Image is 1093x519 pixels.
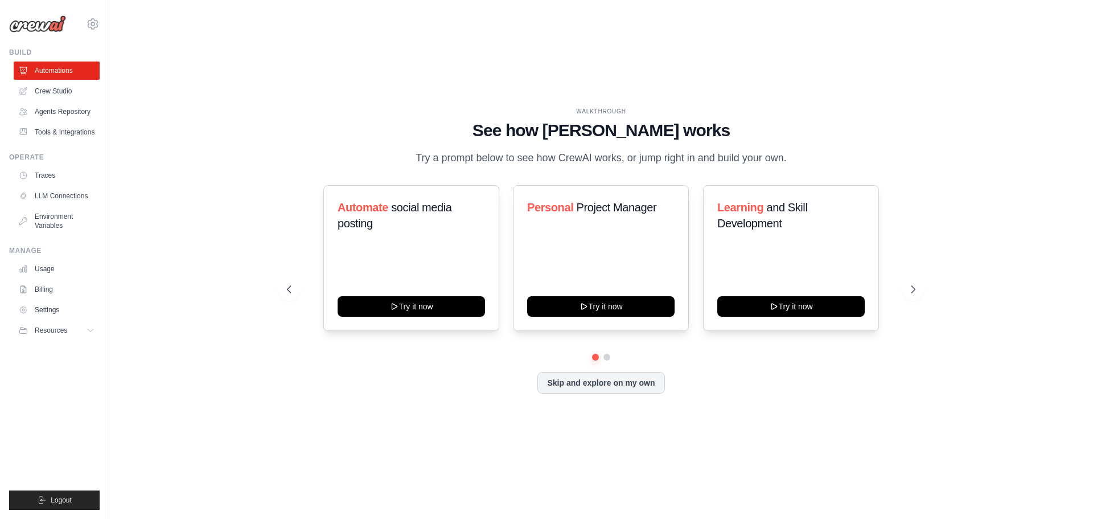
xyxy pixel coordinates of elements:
a: Tools & Integrations [14,123,100,141]
a: Automations [14,62,100,80]
img: Logo [9,15,66,32]
a: LLM Connections [14,187,100,205]
span: Personal [527,201,573,214]
a: Usage [14,260,100,278]
p: Try a prompt below to see how CrewAI works, or jump right in and build your own. [410,150,792,166]
div: Build [9,48,100,57]
a: Billing [14,280,100,299]
span: Project Manager [577,201,657,214]
div: Operate [9,153,100,162]
a: Environment Variables [14,207,100,235]
span: Logout [51,496,72,505]
button: Try it now [717,296,865,317]
a: Settings [14,301,100,319]
a: Traces [14,166,100,185]
span: Learning [717,201,763,214]
a: Agents Repository [14,103,100,121]
span: Automate [338,201,388,214]
button: Try it now [338,296,485,317]
span: social media posting [338,201,452,230]
button: Resources [14,321,100,340]
a: Crew Studio [14,82,100,100]
div: WALKTHROUGH [287,107,915,116]
span: Resources [35,326,67,335]
button: Skip and explore on my own [537,372,664,394]
button: Logout [9,491,100,510]
div: Manage [9,246,100,255]
button: Try it now [527,296,675,317]
h1: See how [PERSON_NAME] works [287,120,915,141]
span: and Skill Development [717,201,807,230]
